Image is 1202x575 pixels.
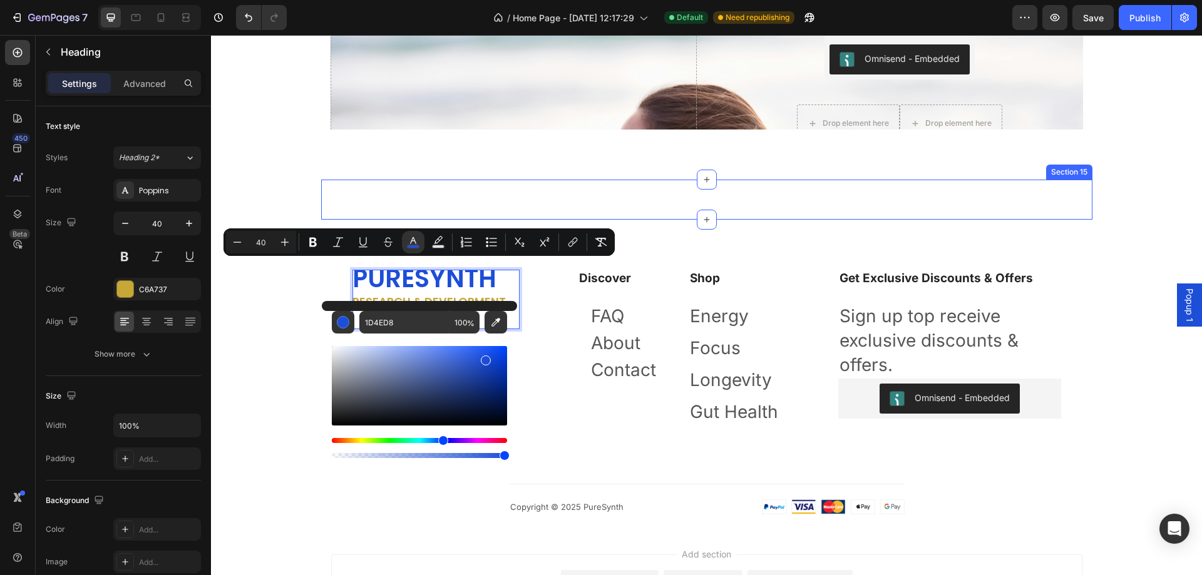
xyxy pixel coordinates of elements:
[139,454,198,465] div: Add...
[466,512,525,526] span: Add section
[677,12,703,23] span: Default
[236,5,287,30] div: Undo/Redo
[46,556,68,567] div: Image
[46,388,79,405] div: Size
[12,133,30,143] div: 450
[141,235,309,294] h2: Rich Text Editor. Editing area: main
[368,236,456,252] p: Discover
[479,334,561,355] a: Longevity
[197,337,220,359] img: Alt Image
[82,10,88,25] p: 7
[95,348,153,360] div: Show more
[262,337,285,359] img: Alt Image
[1129,11,1161,24] div: Publish
[113,146,201,169] button: Heading 2*
[299,467,492,477] p: Copyright © 2025 PureSynth
[359,311,449,333] input: E.g FFFFFF
[679,356,694,371] img: Omnisend.png
[619,9,759,39] button: Omnisend - Embedded
[123,77,166,90] p: Advanced
[498,464,694,479] img: Alt Image
[141,258,295,274] span: research & development
[669,349,809,379] button: Omnisend - Embedded
[629,269,849,343] p: Sign up top receive exclusive discounts & offers.
[46,215,79,232] div: Size
[46,343,201,365] button: Show more
[654,17,749,30] div: Omnisend - Embedded
[1083,13,1104,23] span: Save
[139,185,198,196] div: Poppins
[62,77,97,90] p: Settings
[513,11,634,24] span: Home Page - [DATE] 12:17:29
[332,438,507,443] div: Hue
[629,17,644,32] img: Omnisend.png
[507,11,510,24] span: /
[726,12,789,23] span: Need republishing
[46,121,80,132] div: Text style
[223,228,615,256] div: Editor contextual toolbar
[627,235,850,253] h2: Get Exclusive Discounts & Offers
[478,235,568,253] h2: Shop
[380,270,413,292] a: FAQ
[972,253,985,287] span: Popup 1
[165,337,187,359] img: Alt Image
[9,229,30,239] div: Beta
[46,453,74,464] div: Padding
[380,297,429,318] a: About
[141,226,285,261] span: PureSynth
[46,185,61,196] div: Font
[61,44,196,59] p: Heading
[230,337,252,359] img: Alt Image
[46,313,81,330] div: Align
[467,317,475,330] span: %
[1119,5,1171,30] button: Publish
[139,284,198,295] div: C6A737
[5,5,93,30] button: 7
[380,324,445,345] a: Contact
[46,152,68,163] div: Styles
[479,270,538,292] a: Energy
[1072,5,1114,30] button: Save
[838,131,879,143] div: Section 15
[46,492,106,509] div: Background
[114,414,200,437] input: Auto
[479,302,530,323] a: Focus
[714,83,781,93] div: Drop element here
[139,557,198,568] div: Add...
[612,83,678,93] div: Drop element here
[211,35,1202,575] iframe: Design area
[139,524,198,536] div: Add...
[46,420,66,431] div: Width
[1159,514,1189,544] div: Open Intercom Messenger
[479,366,567,387] a: Gut Health
[119,152,160,163] span: Heading 2*
[704,356,799,369] div: Omnisend - Embedded
[46,524,65,535] div: Color
[46,283,65,295] div: Color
